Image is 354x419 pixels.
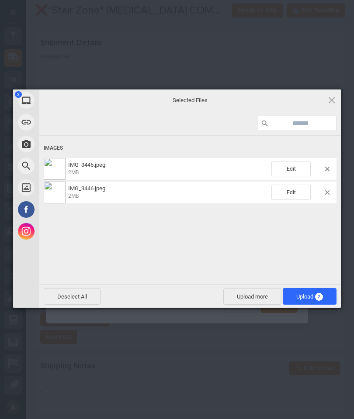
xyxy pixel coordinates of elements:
span: 2 [15,91,22,98]
span: IMG_3445.jpeg [66,161,271,176]
span: Edit [271,161,311,176]
span: Upload more [223,288,281,305]
span: IMG_3446.jpeg [68,185,105,192]
span: Deselect All [44,288,101,305]
div: Instagram [13,220,118,242]
div: Images [44,140,337,156]
div: My Device [13,89,118,111]
div: Link (URL) [13,111,118,133]
span: Click here or hit ESC to close picker [327,95,337,105]
div: Unsplash [13,177,118,199]
span: 2MB [68,169,79,175]
span: Selected Files [103,96,278,104]
span: 2MB [68,193,79,199]
img: 185027f0-da8b-407e-891a-507d90a4db60 [44,182,66,203]
span: Edit [271,185,311,200]
span: Upload [283,288,337,305]
div: Web Search [13,155,118,177]
span: IMG_3445.jpeg [68,161,105,168]
span: Upload [296,293,323,300]
span: IMG_3446.jpeg [66,185,271,199]
div: Facebook [13,199,118,220]
div: Take Photo [13,133,118,155]
img: cf64b20d-44b1-498f-9795-cba83eec57de [44,158,66,180]
span: 2 [315,293,323,301]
